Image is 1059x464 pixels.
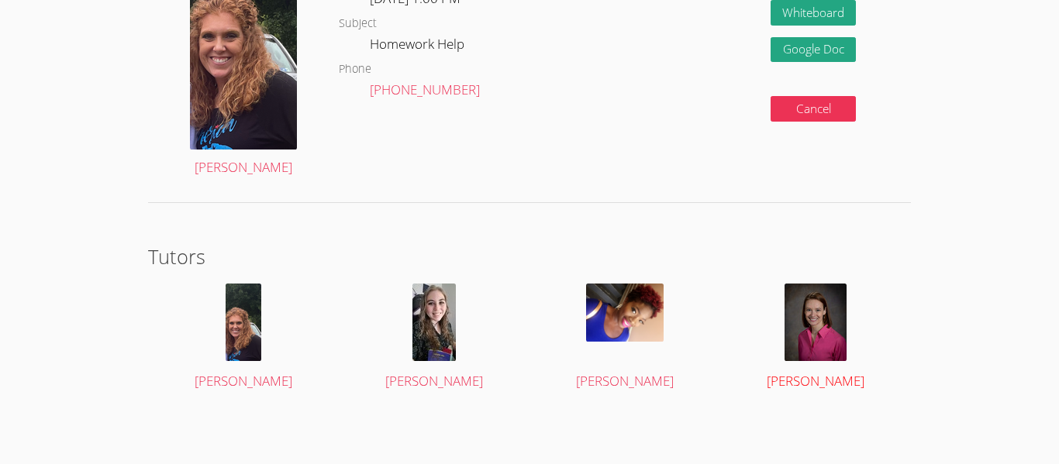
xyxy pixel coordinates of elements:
a: [PERSON_NAME] [354,284,515,393]
a: [PHONE_NUMBER] [370,81,480,98]
span: [PERSON_NAME] [385,372,483,390]
a: [PERSON_NAME] [164,284,324,393]
span: [PERSON_NAME] [576,372,674,390]
dt: Phone [339,60,371,79]
a: Google Doc [771,37,856,63]
span: [PERSON_NAME] [767,372,864,390]
button: Cancel [771,96,856,122]
img: 20230111_122312.jpg [412,284,456,361]
dt: Subject [339,14,377,33]
span: [PERSON_NAME] [195,372,292,390]
a: [PERSON_NAME] [736,284,896,393]
a: [PERSON_NAME] [545,284,705,393]
img: avatar.png [586,284,664,342]
dd: Homework Help [370,33,467,60]
img: avatar.png [226,284,261,361]
img: Miller_Becky_headshot%20(3).jpg [785,284,847,361]
h2: Tutors [148,242,911,271]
